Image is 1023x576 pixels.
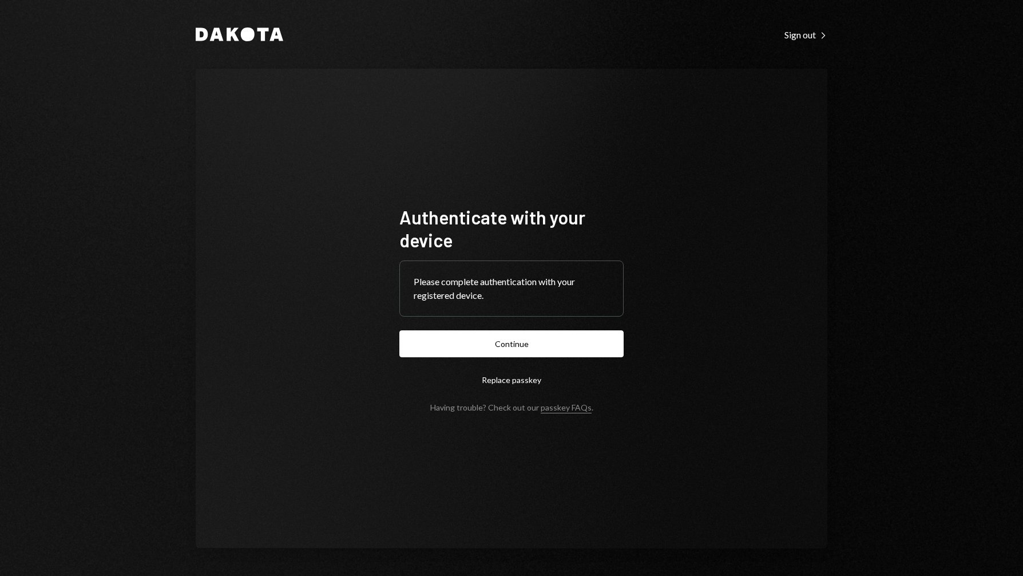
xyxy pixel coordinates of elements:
[784,29,827,41] div: Sign out
[541,403,592,413] a: passkey FAQs
[430,403,593,412] div: Having trouble? Check out our .
[399,366,624,393] button: Replace passkey
[784,28,827,41] a: Sign out
[399,330,624,357] button: Continue
[399,206,624,251] h1: Authenticate with your device
[414,275,609,302] div: Please complete authentication with your registered device.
